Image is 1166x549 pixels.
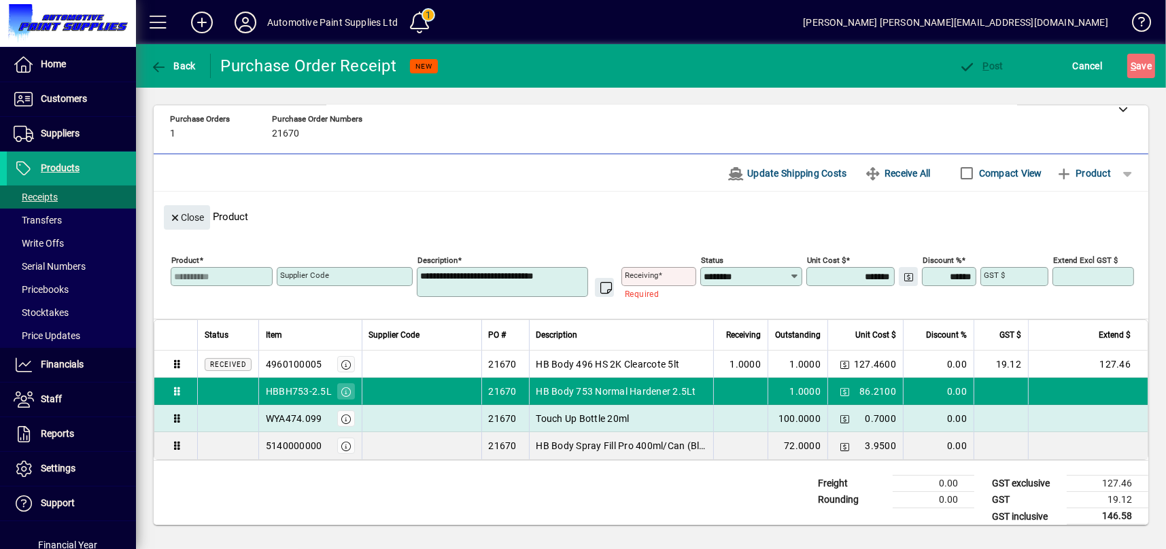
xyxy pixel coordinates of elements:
[1069,54,1106,78] button: Cancel
[859,385,896,398] span: 86.2100
[136,54,211,78] app-page-header-button: Back
[1073,55,1103,77] span: Cancel
[266,357,322,371] div: 4960100005
[14,307,69,318] span: Stocktakes
[205,327,228,342] span: Status
[7,232,136,255] a: Write Offs
[1127,54,1155,78] button: Save
[768,378,827,405] td: 1.0000
[171,255,199,265] mat-label: Product
[415,62,432,71] span: NEW
[7,348,136,382] a: Financials
[266,439,322,453] div: 5140000000
[959,60,1004,71] span: ost
[893,492,974,508] td: 0.00
[835,382,854,401] button: Change Price Levels
[903,378,974,405] td: 0.00
[41,393,62,404] span: Staff
[768,351,827,378] td: 1.0000
[1067,476,1148,492] td: 127.46
[14,192,58,202] span: Receipts
[14,284,69,295] span: Pricebooks
[775,327,821,342] span: Outstanding
[272,128,299,139] span: 21670
[41,93,87,104] span: Customers
[835,409,854,428] button: Change Price Levels
[7,117,136,151] a: Suppliers
[14,238,64,249] span: Write Offs
[7,383,136,417] a: Staff
[1131,55,1152,77] span: ave
[481,351,529,378] td: 21670
[41,58,66,69] span: Home
[7,209,136,232] a: Transfers
[1028,351,1148,378] td: 127.46
[768,432,827,459] td: 72.0000
[984,270,1005,280] mat-label: GST $
[224,10,267,35] button: Profile
[529,378,714,405] td: HB Body 753 Normal Hardener 2.5Lt
[41,359,84,370] span: Financials
[7,255,136,278] a: Serial Numbers
[481,378,529,405] td: 21670
[266,385,332,398] div: HBBH753-2.5L
[481,432,529,459] td: 21670
[999,327,1021,342] span: GST $
[41,463,75,474] span: Settings
[722,161,853,185] button: Update Shipping Costs
[855,327,896,342] span: Unit Cost $
[7,417,136,451] a: Reports
[169,207,205,229] span: Close
[956,54,1007,78] button: Post
[266,412,322,425] div: WYA474.099
[7,301,136,324] a: Stocktakes
[41,128,80,139] span: Suppliers
[1131,60,1136,71] span: S
[7,486,136,520] a: Support
[903,432,974,459] td: 0.00
[974,351,1028,378] td: 19.12
[180,10,224,35] button: Add
[865,162,931,184] span: Receive All
[727,162,847,184] span: Update Shipping Costs
[985,476,1067,492] td: GST exclusive
[170,128,175,139] span: 1
[1067,508,1148,525] td: 146.58
[768,405,827,432] td: 100.0000
[14,330,80,341] span: Price Updates
[811,476,893,492] td: Freight
[160,211,213,223] app-page-header-button: Close
[893,476,974,492] td: 0.00
[210,361,246,368] span: Received
[625,270,658,280] mat-label: Receiving
[625,286,685,300] mat-error: Required
[266,327,282,342] span: Item
[280,270,329,280] mat-label: Supplier Code
[147,54,199,78] button: Back
[489,327,507,342] span: PO #
[164,205,210,230] button: Close
[865,412,897,425] span: 0.7000
[529,432,714,459] td: HB Body Spray Fill Pro 400ml/Can (Blanks)
[267,12,398,33] div: Automotive Paint Supplies Ltd
[1099,327,1131,342] span: Extend $
[903,405,974,432] td: 0.00
[7,185,136,209] a: Receipts
[899,267,918,286] button: Change Price Levels
[903,351,974,378] td: 0.00
[481,405,529,432] td: 21670
[7,452,136,486] a: Settings
[854,357,896,371] span: 127.4600
[529,351,714,378] td: HB Body 496 HS 2K Clearcote 5lt
[726,327,761,342] span: Receiving
[41,428,74,439] span: Reports
[983,60,989,71] span: P
[923,255,961,265] mat-label: Discount %
[536,327,578,342] span: Description
[14,215,62,226] span: Transfers
[1053,255,1118,265] mat-label: Extend excl GST $
[803,12,1108,33] div: [PERSON_NAME] [PERSON_NAME][EMAIL_ADDRESS][DOMAIN_NAME]
[985,492,1067,508] td: GST
[7,82,136,116] a: Customers
[529,405,714,432] td: Touch Up Bottle 20ml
